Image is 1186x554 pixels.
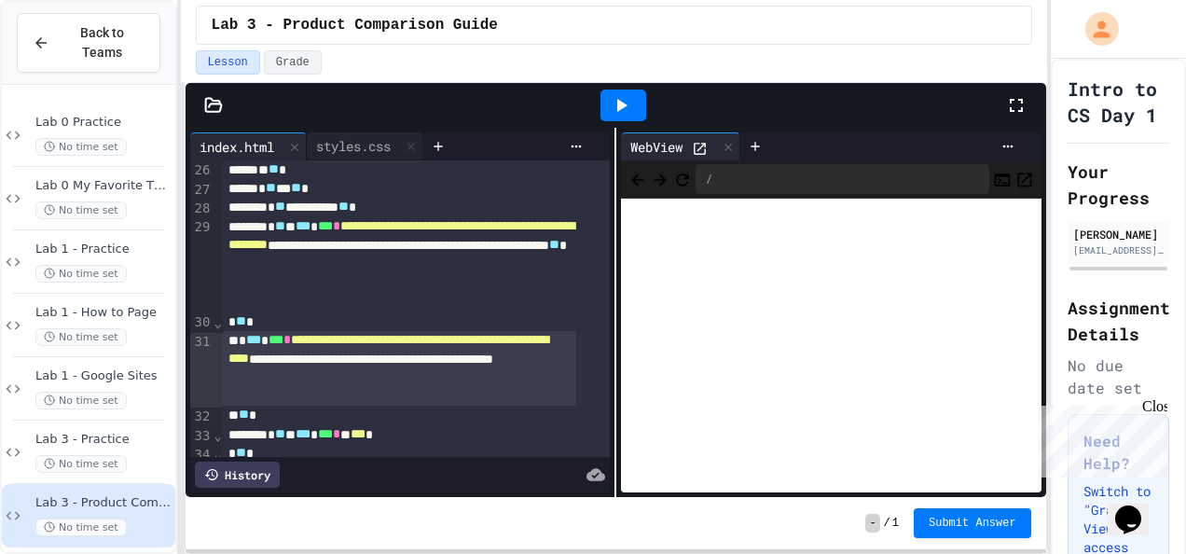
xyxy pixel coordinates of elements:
span: Lab 3 - Product Comparison Guide [35,495,172,511]
span: No time set [35,519,127,536]
span: / [884,516,890,531]
span: Lab 3 - Practice [35,432,172,448]
span: Fold line [213,315,222,330]
span: No time set [35,138,127,156]
iframe: chat widget [1108,479,1167,535]
iframe: chat widget [1031,398,1167,478]
span: Lab 1 - How to Page [35,305,172,321]
span: Lab 0 Practice [35,115,172,131]
h2: Your Progress [1068,159,1169,211]
div: 28 [190,200,214,218]
iframe: Web Preview [621,199,1041,493]
div: 27 [190,181,214,200]
div: 30 [190,313,214,332]
div: 34 [190,446,214,464]
span: Fold line [213,447,222,462]
button: Console [993,168,1012,190]
div: [PERSON_NAME] [1073,226,1164,242]
span: Lab 3 - Product Comparison Guide [212,14,498,36]
span: No time set [35,328,127,346]
div: History [195,462,280,488]
button: Grade [264,50,322,75]
div: / [696,164,989,194]
button: Submit Answer [914,508,1031,538]
button: Open in new tab [1015,168,1034,190]
span: Lab 0 My Favorite Things [35,178,172,194]
button: Refresh [673,168,692,190]
span: No time set [35,455,127,473]
div: index.html [190,137,283,157]
h1: Intro to CS Day 1 [1068,76,1169,128]
div: Chat with us now!Close [7,7,129,118]
div: No due date set [1068,354,1169,399]
div: [EMAIL_ADDRESS][DOMAIN_NAME] [1073,243,1164,257]
div: index.html [190,132,307,160]
div: 26 [190,161,214,180]
span: 1 [892,516,899,531]
span: - [865,514,879,533]
button: Back to Teams [17,13,160,73]
div: 33 [190,427,214,446]
div: styles.css [307,136,400,156]
span: No time set [35,265,127,283]
div: WebView [621,137,692,157]
span: Lab 1 - Practice [35,242,172,257]
span: No time set [35,392,127,409]
button: Lesson [196,50,260,75]
div: My Account [1066,7,1124,50]
h2: Assignment Details [1068,295,1169,347]
span: Back [628,167,647,190]
span: Back to Teams [61,23,145,62]
div: styles.css [307,132,423,160]
span: Fold line [213,428,222,443]
span: Forward [651,167,669,190]
div: 29 [190,218,214,313]
span: Submit Answer [929,516,1016,531]
span: Lab 1 - Google Sites [35,368,172,384]
span: No time set [35,201,127,219]
div: 32 [190,408,214,426]
div: 31 [190,333,214,409]
div: WebView [621,132,740,160]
